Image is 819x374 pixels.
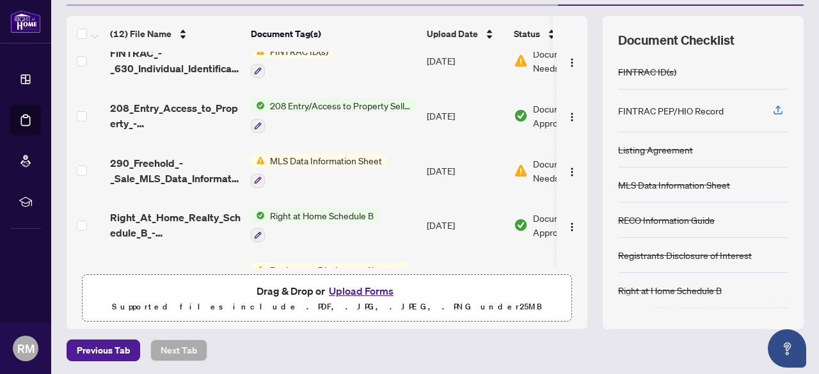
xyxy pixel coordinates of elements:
[10,10,41,33] img: logo
[427,27,478,41] span: Upload Date
[265,153,387,168] span: MLS Data Information Sheet
[110,45,241,76] span: FINTRAC_-_630_Individual_Identification_Record__C__-_PropTx-[PERSON_NAME] 1.pdf
[533,266,612,294] span: Document Needs Work
[251,153,387,188] button: Status IconMLS Data Information Sheet
[567,222,577,232] img: Logo
[110,100,241,131] span: 208_Entry_Access_to_Property_-_Seller_Acknowledgement_-_PropTx-[PERSON_NAME] 1.pdf
[422,88,509,143] td: [DATE]
[77,340,130,361] span: Previous Tab
[618,65,676,79] div: FINTRAC ID(s)
[514,164,528,178] img: Document Status
[618,143,693,157] div: Listing Agreement
[533,211,612,239] span: Document Approved
[90,299,564,315] p: Supported files include .PDF, .JPG, .JPEG, .PNG under 25 MB
[422,198,509,253] td: [DATE]
[533,157,600,185] span: Document Needs Work
[514,27,540,41] span: Status
[533,47,600,75] span: Document Needs Work
[567,58,577,68] img: Logo
[110,27,171,41] span: (12) File Name
[251,98,265,113] img: Status Icon
[768,329,806,368] button: Open asap
[105,16,246,52] th: (12) File Name
[618,104,724,118] div: FINTRAC PEP/HIO Record
[251,44,333,79] button: Status IconFINTRAC ID(s)
[150,339,207,361] button: Next Tab
[562,51,582,71] button: Logo
[618,31,735,49] span: Document Checklist
[251,208,379,243] button: Status IconRight at Home Schedule B
[618,178,730,192] div: MLS Data Information Sheet
[562,215,582,235] button: Logo
[251,208,265,222] img: Status Icon
[618,213,715,227] div: RECO Information Guide
[83,275,571,322] span: Drag & Drop orUpload FormsSupported files include .PDF, .JPG, .JPEG, .PNG under25MB
[251,263,265,277] img: Status Icon
[422,34,509,89] td: [DATE]
[110,210,241,240] span: Right_At_Home_Realty_Schedule_B_-_Agreement_of_Purchase_and_Sale.pdf
[618,283,722,297] div: Right at Home Schedule B
[562,105,582,126] button: Logo
[514,109,528,123] img: Document Status
[514,54,528,68] img: Document Status
[509,16,617,52] th: Status
[17,339,35,357] span: RM
[110,155,241,186] span: 290_Freehold_-_Sale_MLS_Data_Information_Form_-_PropTx-[PERSON_NAME].pdf
[562,160,582,181] button: Logo
[422,16,509,52] th: Upload Date
[265,208,379,222] span: Right at Home Schedule B
[246,16,422,52] th: Document Tag(s)
[251,153,265,168] img: Status Icon
[422,143,509,198] td: [DATE]
[422,253,509,308] td: [DATE]
[251,263,409,297] button: Status IconRegistrants Disclosure of Interest
[567,167,577,177] img: Logo
[67,339,140,361] button: Previous Tab
[567,112,577,122] img: Logo
[325,283,397,299] button: Upload Forms
[533,102,612,130] span: Document Approved
[110,265,241,295] span: 161_Registrants_Disclosure_of_Interest_-_Disposition_of_Property_-_PropTx-[PERSON_NAME].pdf
[265,263,409,277] span: Registrants Disclosure of Interest
[251,98,417,133] button: Status Icon208 Entry/Access to Property Seller Acknowledgement
[257,283,397,299] span: Drag & Drop or
[514,218,528,232] img: Document Status
[618,248,752,262] div: Registrants Disclosure of Interest
[265,98,417,113] span: 208 Entry/Access to Property Seller Acknowledgement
